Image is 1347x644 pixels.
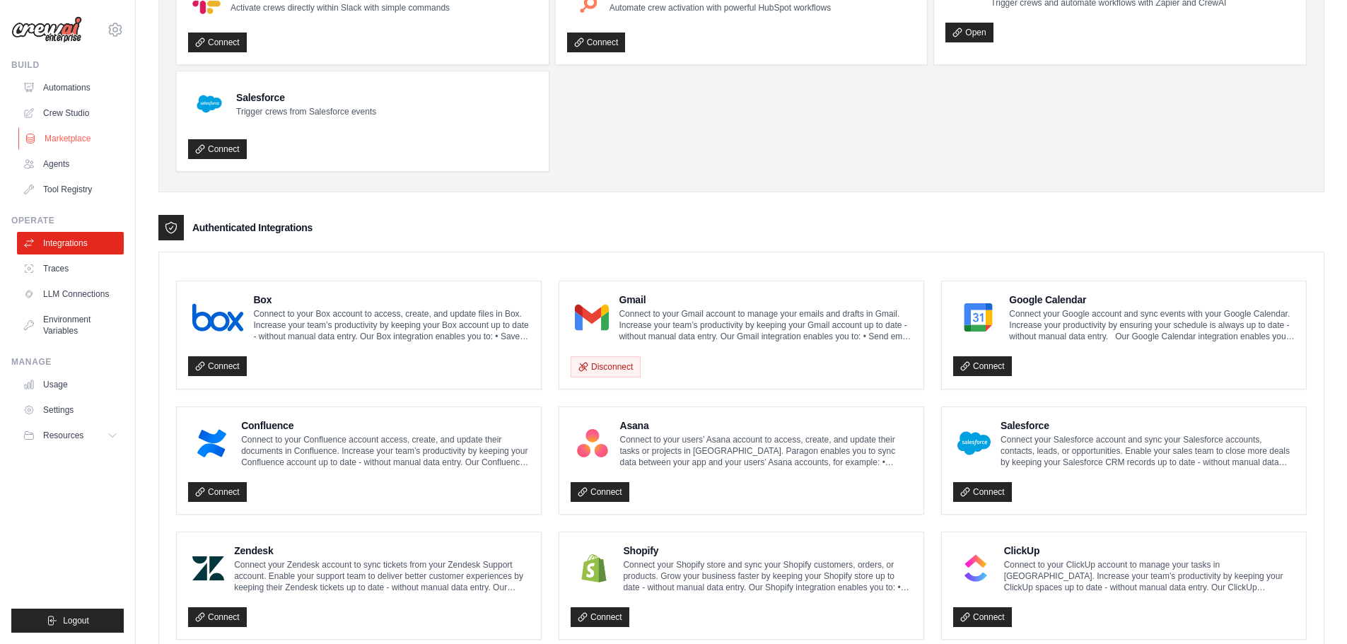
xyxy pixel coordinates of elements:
img: Gmail Logo [575,303,609,332]
h4: Zendesk [234,544,530,558]
div: Manage [11,356,124,368]
img: Logo [11,16,82,43]
p: Connect your Salesforce account and sync your Salesforce accounts, contacts, leads, or opportunit... [1001,434,1295,468]
a: Automations [17,76,124,99]
a: Environment Variables [17,308,124,342]
p: Activate crews directly within Slack with simple commands [231,2,450,13]
p: Connect to your Gmail account to manage your emails and drafts in Gmail. Increase your team’s pro... [619,308,912,342]
h4: Shopify [623,544,912,558]
button: Disconnect [571,356,641,377]
h4: Box [253,293,530,307]
img: Google Calendar Logo [957,303,999,332]
span: Resources [43,430,83,441]
a: Connect [188,356,247,376]
a: Connect [188,33,247,52]
img: Confluence Logo [192,429,231,457]
p: Connect your Shopify store and sync your Shopify customers, orders, or products. Grow your busine... [623,559,912,593]
a: Connect [188,139,247,159]
a: Connect [571,607,629,627]
p: Connect to your ClickUp account to manage your tasks in [GEOGRAPHIC_DATA]. Increase your team’s p... [1004,559,1295,593]
a: Connect [953,607,1012,627]
img: Asana Logo [575,429,610,457]
a: Crew Studio [17,102,124,124]
a: Connect [953,356,1012,376]
a: Settings [17,399,124,421]
h4: Salesforce [1001,418,1295,433]
a: Connect [571,482,629,502]
h4: Confluence [241,418,530,433]
a: Tool Registry [17,178,124,201]
h4: Gmail [619,293,912,307]
p: Trigger crews from Salesforce events [236,106,376,117]
img: Box Logo [192,303,243,332]
h3: Authenticated Integrations [192,221,313,235]
a: Marketplace [18,127,125,150]
img: Zendesk Logo [192,554,224,582]
p: Connect to your users’ Asana account to access, create, and update their tasks or projects in [GE... [620,434,912,468]
h4: ClickUp [1004,544,1295,558]
img: Salesforce Logo [192,87,226,121]
p: Connect your Zendesk account to sync tickets from your Zendesk Support account. Enable your suppo... [234,559,530,593]
a: Connect [953,482,1012,502]
h4: Google Calendar [1009,293,1295,307]
p: Connect your Google account and sync events with your Google Calendar. Increase your productivity... [1009,308,1295,342]
div: Build [11,59,124,71]
a: Connect [567,33,626,52]
a: Usage [17,373,124,396]
a: Connect [188,607,247,627]
button: Resources [17,424,124,447]
img: Shopify Logo [575,554,613,582]
h4: Asana [620,418,912,433]
a: LLM Connections [17,283,124,305]
h4: Salesforce [236,90,376,105]
img: ClickUp Logo [957,554,994,582]
p: Connect to your Confluence account access, create, and update their documents in Confluence. Incr... [241,434,530,468]
a: Traces [17,257,124,280]
button: Logout [11,609,124,633]
a: Connect [188,482,247,502]
a: Agents [17,153,124,175]
div: Operate [11,215,124,226]
img: Salesforce Logo [957,429,991,457]
a: Integrations [17,232,124,254]
p: Automate crew activation with powerful HubSpot workflows [610,2,831,13]
p: Connect to your Box account to access, create, and update files in Box. Increase your team’s prod... [253,308,530,342]
span: Logout [63,615,89,626]
a: Open [945,23,993,42]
